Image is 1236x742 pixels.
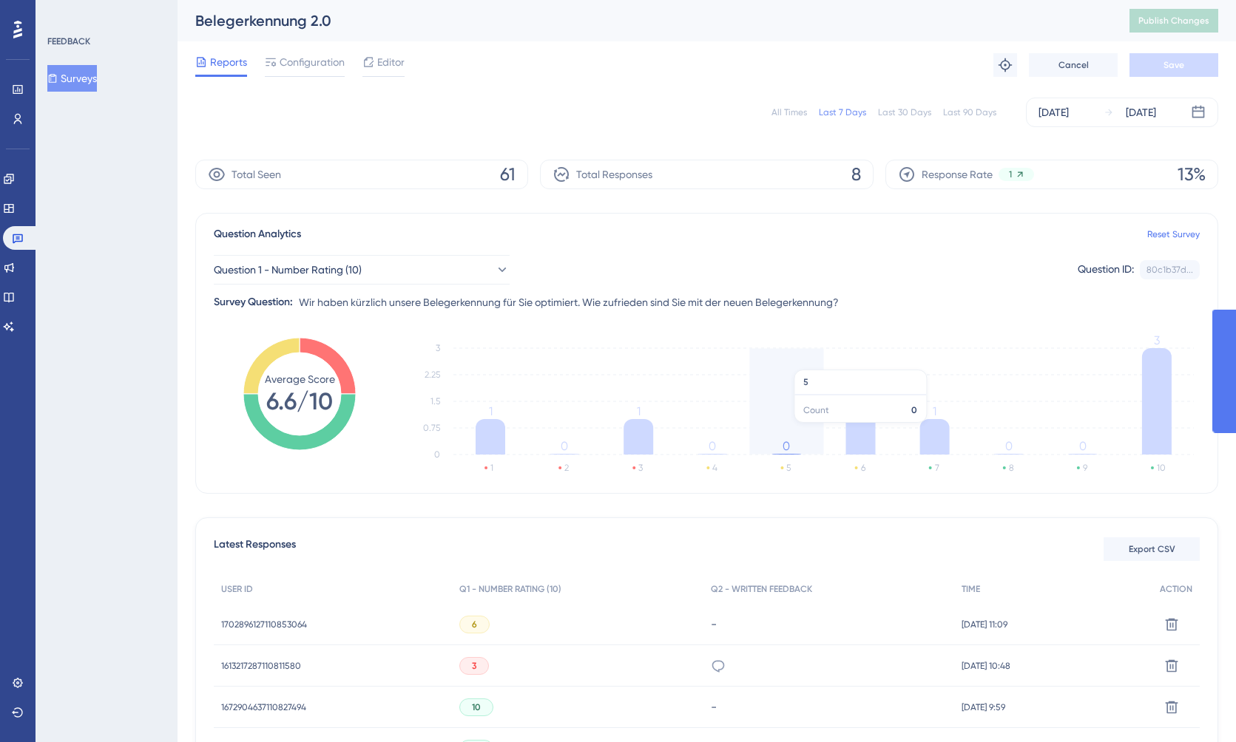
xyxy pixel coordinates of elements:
[819,106,866,118] div: Last 7 Days
[377,53,405,71] span: Editor
[210,53,247,71] span: Reports
[564,463,569,473] text: 2
[472,619,477,630] span: 6
[214,261,362,279] span: Question 1 - Number Rating (10)
[299,293,839,311] span: Wir haben kürzlich unsere Belegerkennung für Sie optimiert. Wie zufrieden sind Sie mit der neuen ...
[783,439,790,453] tspan: 0
[1104,537,1200,561] button: Export CSV
[490,463,493,473] text: 1
[1154,333,1160,347] tspan: 3
[1078,260,1134,279] div: Question ID:
[423,423,440,433] tspan: 0.75
[430,396,440,406] tspan: 1.5
[962,660,1010,672] span: [DATE] 10:48
[711,583,812,595] span: Q2 - WRITTEN FEEDBACK
[434,449,440,460] tspan: 0
[851,163,861,186] span: 8
[47,65,97,92] button: Surveys
[214,225,301,243] span: Question Analytics
[436,343,440,353] tspan: 3
[1005,439,1013,453] tspan: 0
[576,166,652,183] span: Total Responses
[711,700,947,714] div: -
[922,166,993,183] span: Response Rate
[265,373,335,385] tspan: Average Score
[1129,9,1218,33] button: Publish Changes
[1079,439,1087,453] tspan: 0
[771,106,807,118] div: All Times
[221,660,301,672] span: 1613217287110811580
[858,369,864,383] tspan: 2
[489,404,493,418] tspan: 1
[1029,53,1118,77] button: Cancel
[1129,543,1175,555] span: Export CSV
[232,166,281,183] span: Total Seen
[561,439,568,453] tspan: 0
[1126,103,1156,121] div: [DATE]
[47,35,90,47] div: FEEDBACK
[1129,53,1218,77] button: Save
[962,701,1005,713] span: [DATE] 9:59
[214,536,296,562] span: Latest Responses
[472,701,481,713] span: 10
[712,463,717,473] text: 4
[1039,103,1069,121] div: [DATE]
[214,293,293,311] div: Survey Question:
[962,583,980,595] span: TIME
[962,619,1007,630] span: [DATE] 11:09
[472,660,476,672] span: 3
[638,463,643,473] text: 3
[935,463,939,473] text: 7
[266,387,333,415] tspan: 6.6/10
[1009,463,1014,473] text: 8
[1138,15,1209,27] span: Publish Changes
[221,619,307,630] span: 1702896127110853064
[1160,583,1192,595] span: ACTION
[425,370,440,380] tspan: 2.25
[1174,684,1218,728] iframe: UserGuiding AI Assistant Launcher
[861,463,865,473] text: 6
[221,701,306,713] span: 1672904637110827494
[1164,59,1184,71] span: Save
[1009,169,1012,180] span: 1
[1083,463,1087,473] text: 9
[500,163,516,186] span: 61
[711,617,947,631] div: -
[1157,463,1166,473] text: 10
[280,53,345,71] span: Configuration
[221,583,253,595] span: USER ID
[459,583,561,595] span: Q1 - NUMBER RATING (10)
[1147,228,1200,240] a: Reset Survey
[943,106,996,118] div: Last 90 Days
[1146,264,1193,276] div: 80c1b37d...
[933,404,936,418] tspan: 1
[195,10,1093,31] div: Belegerkennung 2.0
[709,439,716,453] tspan: 0
[878,106,931,118] div: Last 30 Days
[1178,163,1206,186] span: 13%
[1058,59,1089,71] span: Cancel
[214,255,510,285] button: Question 1 - Number Rating (10)
[637,404,641,418] tspan: 1
[786,463,791,473] text: 5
